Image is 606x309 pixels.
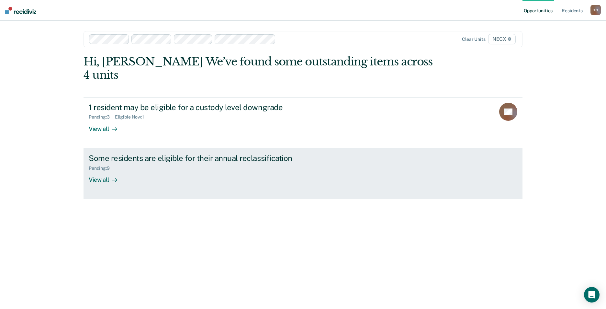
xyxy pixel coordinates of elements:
div: Hi, [PERSON_NAME] We’ve found some outstanding items across 4 units [84,55,435,82]
span: NECX [488,34,516,44]
div: View all [89,120,125,132]
div: Eligible Now : 1 [115,114,149,120]
button: TG [590,5,601,15]
div: Open Intercom Messenger [584,287,600,303]
div: Clear units [462,37,486,42]
div: Pending : 3 [89,114,115,120]
a: Some residents are eligible for their annual reclassificationPending:9View all [84,148,522,199]
div: View all [89,171,125,183]
div: T G [590,5,601,15]
div: 1 resident may be eligible for a custody level downgrade [89,103,316,112]
img: Recidiviz [5,7,36,14]
div: Some residents are eligible for their annual reclassification [89,154,316,163]
div: Pending : 9 [89,166,115,171]
a: 1 resident may be eligible for a custody level downgradePending:3Eligible Now:1View all [84,97,522,148]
